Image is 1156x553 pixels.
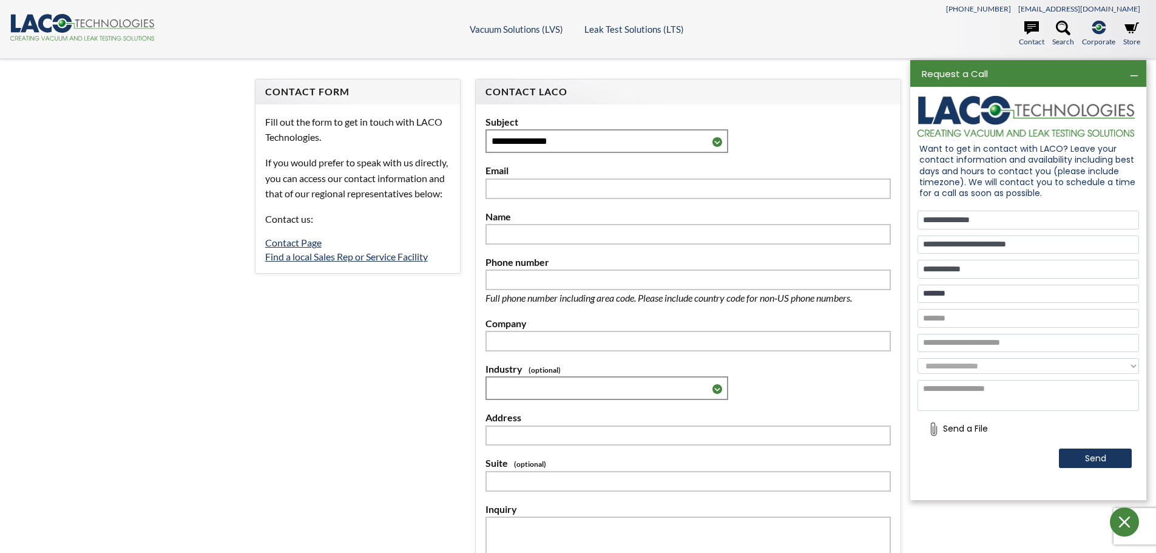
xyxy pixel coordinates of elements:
div: Want to get in contact with LACO? Leave your contact information and availability including best ... [910,140,1146,202]
p: Full phone number including area code. Please include country code for non-US phone numbers. [485,290,891,306]
a: [EMAIL_ADDRESS][DOMAIN_NAME] [1018,4,1140,13]
a: [PHONE_NUMBER] [946,4,1011,13]
a: Store [1123,21,1140,47]
label: Phone number [485,254,891,270]
span: Corporate [1082,36,1115,47]
label: Company [485,316,891,331]
a: Leak Test Solutions (LTS) [584,24,684,35]
img: logo [918,96,1135,136]
h4: Contact LACO [485,86,891,98]
p: Contact us: [265,211,450,227]
a: Find a local Sales Rep or Service Facility [265,251,428,262]
a: Vacuum Solutions (LVS) [470,24,563,35]
label: Industry [485,361,891,377]
a: Contact Page [265,237,322,248]
label: Address [485,410,891,426]
p: If you would prefer to speak with us directly, you can access our contact information and that of... [265,155,450,202]
label: Email [485,163,891,178]
h4: Contact Form [265,86,450,98]
button: Send [1059,449,1132,468]
label: Suite [485,455,891,471]
a: Contact [1019,21,1044,47]
p: Fill out the form to get in touch with LACO Technologies. [265,114,450,145]
label: Subject [485,114,891,130]
div: Minimize [1126,66,1140,81]
label: Inquiry [485,501,891,517]
div: Request a Call [916,67,1123,80]
label: Name [485,209,891,225]
a: Search [1052,21,1074,47]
